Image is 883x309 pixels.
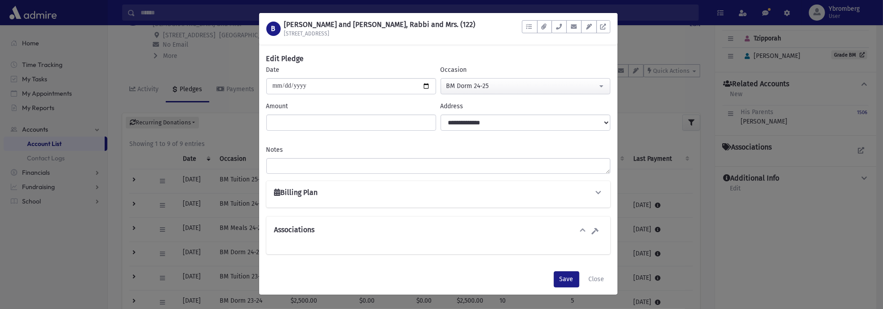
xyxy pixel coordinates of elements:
label: Amount [266,102,288,111]
label: Notes [266,145,283,154]
h6: Associations [274,225,315,234]
button: Close [583,271,610,287]
button: Email Templates [581,20,596,33]
h6: Edit Pledge [266,53,304,64]
button: BM Dorm 24-25 [441,78,610,94]
a: B [PERSON_NAME] and [PERSON_NAME], Rabbi and Mrs. (122) [STREET_ADDRESS] [266,20,476,37]
h1: [PERSON_NAME] and [PERSON_NAME], Rabbi and Mrs. (122) [284,20,476,29]
button: Save [554,271,579,287]
h6: [STREET_ADDRESS] [284,31,476,37]
div: B [266,22,281,36]
h6: Billing Plan [274,188,318,197]
label: Date [266,65,280,75]
label: Occasion [441,65,467,75]
div: BM Dorm 24-25 [446,81,597,91]
button: Associations [274,225,588,238]
label: Address [441,102,464,111]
